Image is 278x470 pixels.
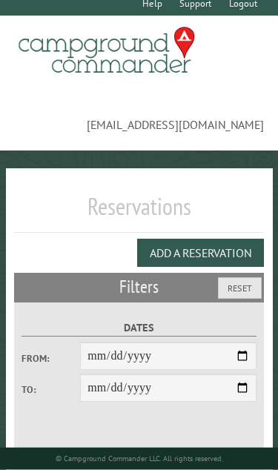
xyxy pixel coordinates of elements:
span: [EMAIL_ADDRESS][DOMAIN_NAME] [14,91,265,133]
small: © Campground Commander LLC. All rights reserved. [56,454,223,463]
h2: Filters [14,273,265,301]
img: Campground Commander [14,21,199,79]
label: Dates [21,320,257,337]
button: Reset [218,277,262,299]
button: Add a Reservation [137,239,264,267]
label: To: [21,383,80,397]
h1: Reservations [14,192,265,233]
label: From: [21,351,80,365]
